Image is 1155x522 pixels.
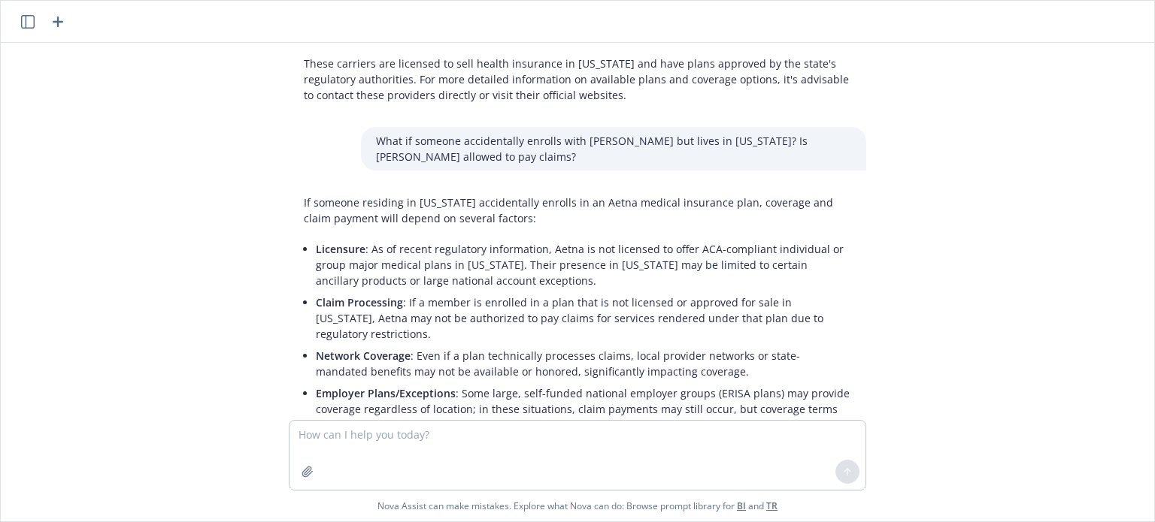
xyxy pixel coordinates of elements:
span: Employer Plans/Exceptions [316,386,456,400]
span: Nova Assist can make mistakes. Explore what Nova can do: Browse prompt library for and [7,490,1148,521]
span: Network Coverage [316,349,411,363]
a: TR [766,499,778,512]
li: : If a member is enrolled in a plan that is not licensed or approved for sale in [US_STATE], Aetn... [316,291,851,345]
p: If someone residing in [US_STATE] accidentally enrolls in an Aetna medical insurance plan, covera... [304,195,851,226]
a: BI [737,499,746,512]
span: Licensure [316,242,365,256]
li: : Some large, self-funded national employer groups (ERISA plans) may provide coverage regardless ... [316,382,851,436]
li: : Even if a plan technically processes claims, local provider networks or state-mandated benefits... [316,345,851,382]
span: Claim Processing [316,295,403,309]
li: : As of recent regulatory information, Aetna is not licensed to offer ACA-compliant individual or... [316,238,851,291]
p: These carriers are licensed to sell health insurance in [US_STATE] and have plans approved by the... [304,56,851,103]
p: What if someone accidentally enrolls with [PERSON_NAME] but lives in [US_STATE]? Is [PERSON_NAME]... [376,133,851,164]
